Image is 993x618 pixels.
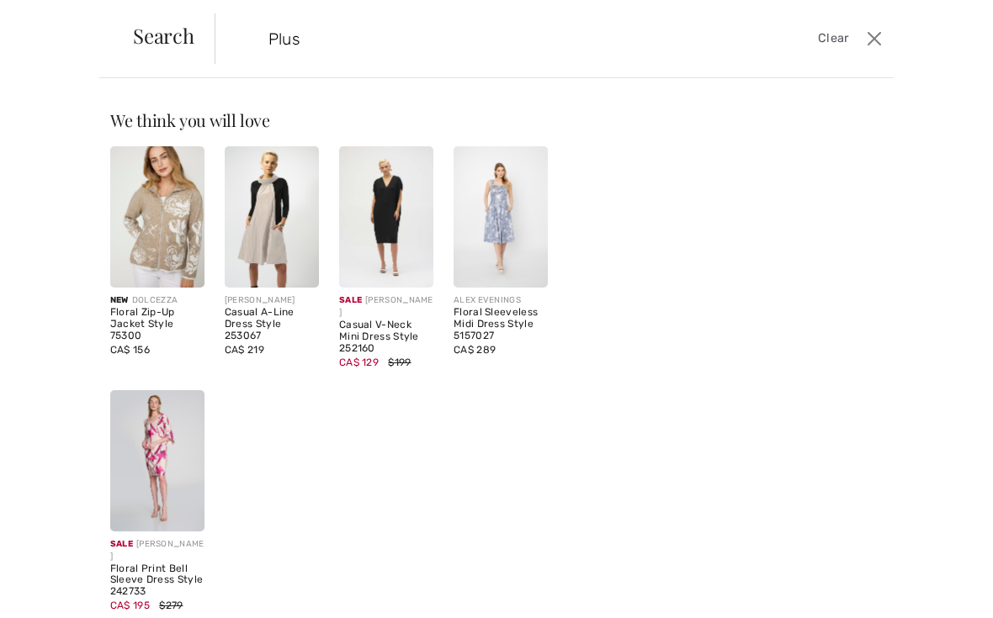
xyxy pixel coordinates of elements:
[110,294,204,307] div: DOLCEZZA
[339,320,433,354] div: Casual V-Neck Mini Dress Style 252160
[225,344,264,356] span: CA$ 219
[339,146,433,288] img: Casual V-Neck Mini Dress Style 252160. Black
[110,600,150,611] span: CA$ 195
[454,146,548,288] img: Floral Sleeveless Midi Dress Style 5157027. Silver Multi
[339,295,362,305] span: Sale
[110,307,204,341] div: Floral Zip-Up Jacket Style 75300
[110,563,204,598] div: Floral Print Bell Sleeve Dress Style 242733
[159,600,183,611] span: $279
[339,294,433,320] div: [PERSON_NAME]
[454,294,548,307] div: ALEX EVENINGS
[110,539,133,549] span: Sale
[339,357,379,368] span: CA$ 129
[454,344,496,356] span: CA$ 289
[110,295,129,305] span: New
[256,13,711,64] input: TYPE TO SEARCH
[818,29,849,48] span: Clear
[863,25,887,52] button: Close
[225,146,319,288] img: Casual A-Line Dress Style 253067. Black/moonstone
[110,146,204,288] img: Floral Zip-Up Jacket Style 75300. Oatmeal
[110,538,204,563] div: [PERSON_NAME]
[388,357,411,368] span: $199
[225,294,319,307] div: [PERSON_NAME]
[110,344,150,356] span: CA$ 156
[39,12,73,27] span: Help
[133,25,194,45] span: Search
[110,390,204,531] img: Floral Print Bell Sleeve Dress Style 242733. Light sand/pink
[454,307,548,341] div: Floral Sleeveless Midi Dress Style 5157027
[225,307,319,341] div: Casual A-Line Dress Style 253067
[110,108,270,131] span: We think you will love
